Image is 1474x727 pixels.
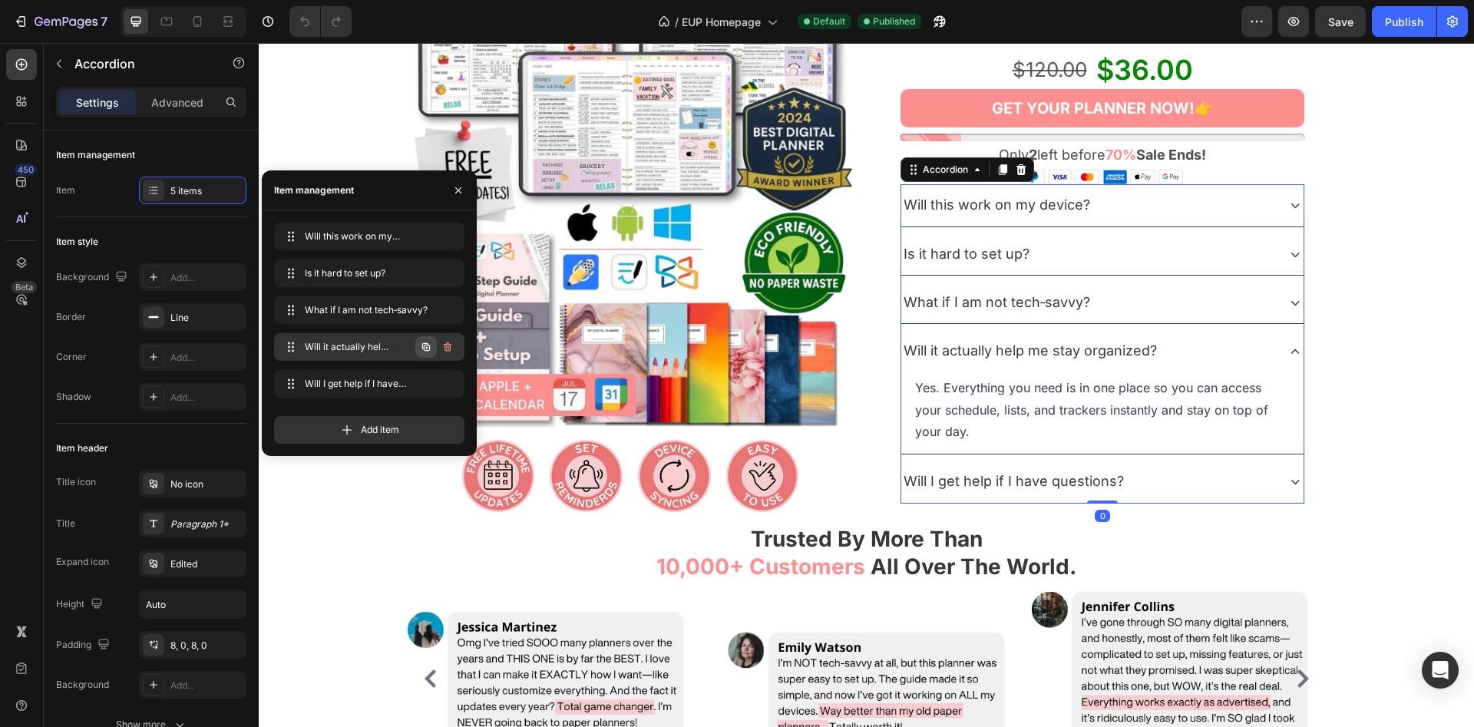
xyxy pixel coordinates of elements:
p: Yes. Everything you need is in one place so you can access your schedule, lists, and trackers ins... [656,334,1032,400]
p: Advanced [151,94,203,111]
span: Save [1328,15,1353,28]
div: Item [56,183,75,197]
strong: 70% [847,104,877,120]
div: Title [56,517,75,530]
div: Beta [12,281,37,293]
div: Add... [170,391,243,405]
span: Will it actually help me stay organized? [305,340,392,354]
button: Publish [1372,6,1436,37]
p: Will it actually help me stay organized? [645,296,898,320]
div: Shadow [56,390,91,404]
p: Only left before [643,100,1045,124]
strong: Sale Ends! [877,104,947,120]
div: 450 [15,164,37,176]
div: Expand icon [56,555,109,569]
p: Will this work on my device? [645,150,831,174]
span: Published [873,15,915,28]
div: Paragraph 1* [170,517,243,531]
div: Add... [170,271,243,285]
p: What if I am not tech‑savvy? [645,247,831,272]
div: Accordion [661,120,712,134]
div: Item style [56,235,98,249]
div: No icon [170,478,243,491]
div: $120.00 [752,8,830,47]
p: 7 [101,12,107,31]
span: Add item [361,423,399,437]
strong: 2 [770,104,778,120]
p: Settings [76,94,119,111]
img: gempages_497609217515979912-b9d7e9ce-2785-4570-b25d-a32aaafc33a4.jpg [379,397,452,470]
input: Auto [140,590,246,618]
h2: Trusted By More Than All Over The World. [147,481,1069,540]
div: Corner [56,350,87,364]
div: 8, 0, 8, 0 [170,639,243,653]
div: Background [56,678,109,692]
p: Accordion [74,55,205,73]
span: / [675,14,679,30]
div: Border [56,310,86,324]
div: Open Intercom Messenger [1422,652,1459,689]
div: Background [56,267,131,288]
div: Edited [170,557,243,571]
div: $36.00 [836,8,936,47]
span: EUP Homepage [682,14,761,30]
span: Is it hard to set up? [305,266,428,280]
span: 10,000+ Customers [398,511,606,537]
div: Height [56,594,106,615]
div: Add... [170,351,243,365]
div: Undo/Redo [289,6,352,37]
div: GET YOUR PLANNER NOW!👉 [733,55,955,75]
div: Item header [56,441,108,455]
div: Item management [56,148,135,162]
button: Save [1315,6,1366,37]
p: Will I get help if I have questions? [645,426,865,451]
button: GET YOUR PLANNER NOW!👉 [642,46,1046,84]
span: Default [813,15,845,28]
div: Title icon [56,475,96,489]
div: Publish [1385,14,1423,30]
div: Add... [170,679,243,692]
button: 7 [6,6,114,37]
iframe: Design area [259,43,1474,727]
img: gempages_497609217515979912-aabca327-04d0-4650-922e-3e3f85a3841d.png [291,397,364,470]
div: Item management [274,183,354,197]
p: Is it hard to set up? [645,199,771,223]
img: gempages_497609217515979912-69b68ee7-f6d3-42c2-bb42-cd6254a75b11.png [468,397,540,470]
div: Line [170,311,243,325]
div: 5 items [170,184,243,198]
button: Carousel Back Arrow [160,623,184,648]
span: Will this work on my device? [305,230,428,243]
img: ONIRO%20LOGO%20CHECKOUT%20_6_-min%20_1_.png [763,127,925,141]
button: Carousel Next Arrow [1032,623,1056,648]
div: Padding [56,635,113,656]
span: What if I am not tech‑savvy? [305,303,428,317]
div: 0 [836,467,851,479]
span: Will I get help if I have questions? [305,377,428,391]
